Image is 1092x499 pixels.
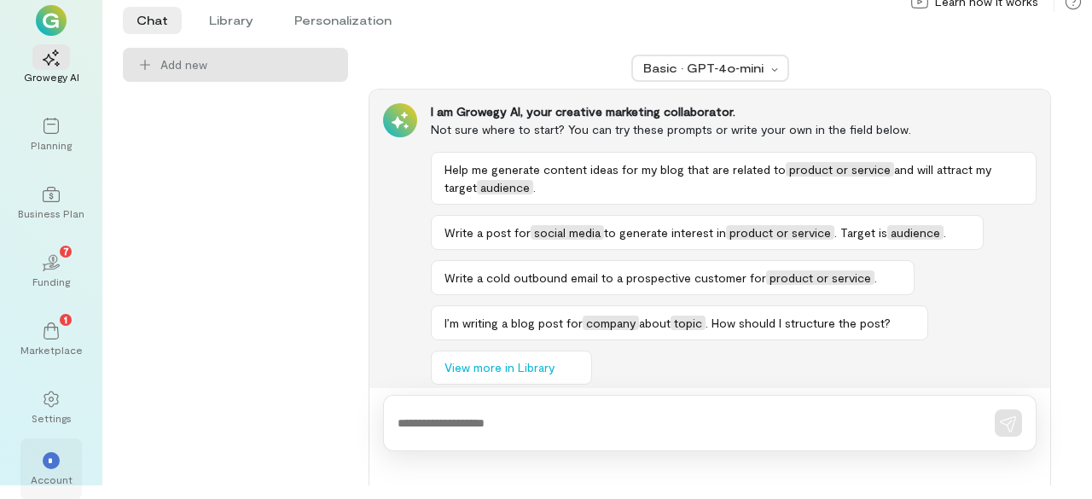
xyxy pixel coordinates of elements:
a: Planning [20,104,82,165]
span: company [583,316,639,330]
span: I’m writing a blog post for [444,316,583,330]
a: Business Plan [20,172,82,234]
span: product or service [726,225,834,240]
a: Funding [20,241,82,302]
span: Write a post for [444,225,531,240]
div: I am Growegy AI, your creative marketing collaborator. [431,103,1037,120]
span: Help me generate content ideas for my blog that are related to [444,162,786,177]
span: about [639,316,671,330]
span: . [944,225,946,240]
span: product or service [766,270,874,285]
button: View more in Library [431,351,592,385]
li: Chat [123,7,182,34]
span: Write a cold outbound email to a prospective customer for [444,270,766,285]
span: . [533,180,536,194]
span: product or service [786,162,894,177]
div: Funding [32,275,70,288]
span: audience [887,225,944,240]
div: Growegy AI [24,70,79,84]
span: to generate interest in [604,225,726,240]
span: Add new [160,56,207,73]
span: . [874,270,877,285]
span: topic [671,316,706,330]
li: Personalization [281,7,405,34]
span: . How should I structure the post? [706,316,891,330]
button: I’m writing a blog post forcompanyabouttopic. How should I structure the post? [431,305,928,340]
span: 7 [63,243,69,258]
span: social media [531,225,604,240]
span: audience [477,180,533,194]
span: View more in Library [444,359,555,376]
a: Growegy AI [20,36,82,97]
span: . Target is [834,225,887,240]
button: Help me generate content ideas for my blog that are related toproduct or serviceand will attract ... [431,152,1037,205]
div: Settings [32,411,72,425]
div: Marketplace [20,343,83,357]
button: Write a cold outbound email to a prospective customer forproduct or service. [431,260,915,295]
li: Library [195,7,267,34]
div: Basic · GPT‑4o‑mini [643,60,766,77]
div: Not sure where to start? You can try these prompts or write your own in the field below. [431,120,1037,138]
a: Marketplace [20,309,82,370]
a: Settings [20,377,82,438]
div: Planning [31,138,72,152]
div: Account [31,473,73,486]
span: 1 [64,311,67,327]
div: Business Plan [18,206,84,220]
button: Write a post forsocial mediato generate interest inproduct or service. Target isaudience. [431,215,984,250]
